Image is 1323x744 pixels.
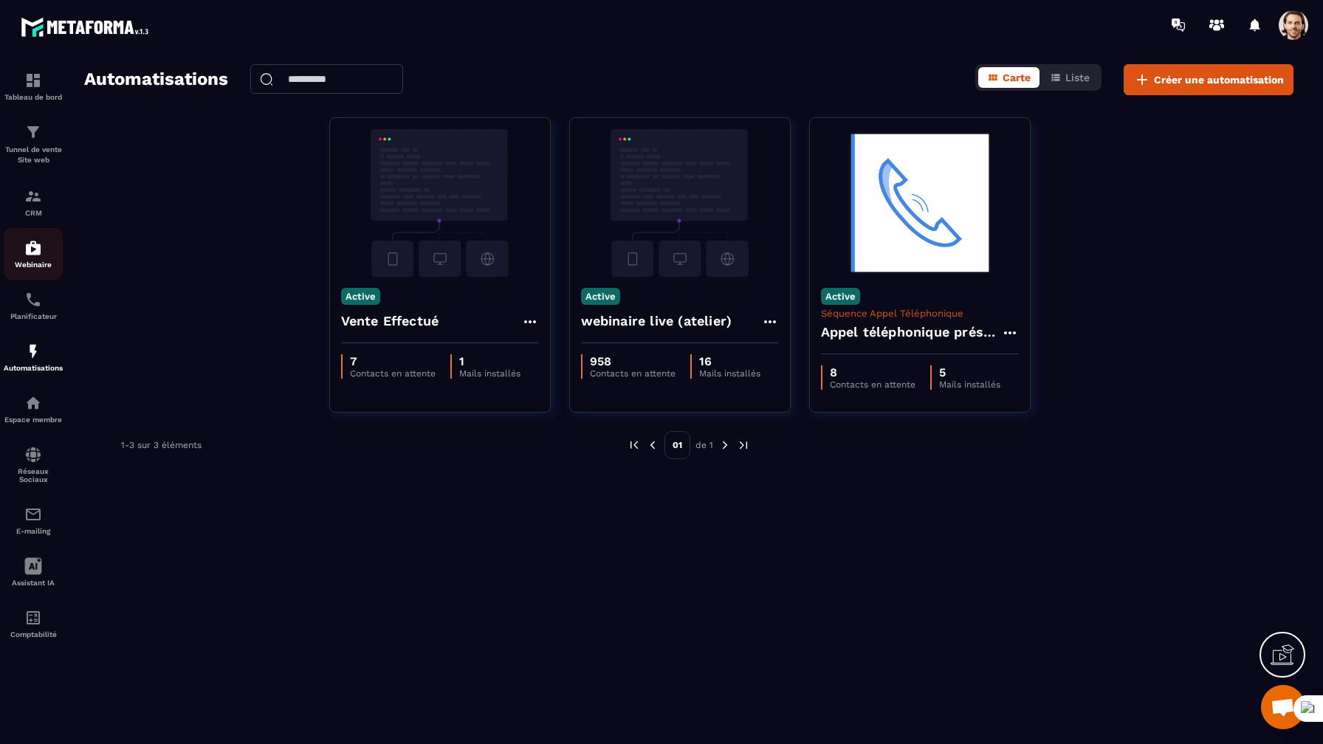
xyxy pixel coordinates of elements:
[24,609,42,627] img: accountant
[121,440,202,450] p: 1-3 sur 3 éléments
[24,72,42,89] img: formation
[4,176,63,228] a: formationformationCRM
[4,416,63,424] p: Espace membre
[737,438,750,452] img: next
[21,13,154,41] img: logo
[350,368,436,379] p: Contacts en attente
[581,288,620,305] p: Active
[628,438,641,452] img: prev
[4,546,63,598] a: Assistant IA
[699,354,760,368] p: 16
[84,64,228,95] h2: Automatisations
[4,364,63,372] p: Automatisations
[1003,72,1031,83] span: Carte
[341,129,539,277] img: automation-background
[24,291,42,309] img: scheduler
[24,342,42,360] img: automations
[1065,72,1090,83] span: Liste
[590,368,676,379] p: Contacts en attente
[459,354,520,368] p: 1
[24,394,42,412] img: automations
[1041,67,1099,88] button: Liste
[459,368,520,379] p: Mails installés
[695,439,713,451] p: de 1
[646,438,659,452] img: prev
[581,129,779,277] img: automation-background
[4,331,63,383] a: automationsautomationsAutomatisations
[978,67,1039,88] button: Carte
[4,312,63,320] p: Planificateur
[4,209,63,217] p: CRM
[350,354,436,368] p: 7
[24,123,42,141] img: formation
[4,435,63,495] a: social-networksocial-networkRéseaux Sociaux
[24,187,42,205] img: formation
[1124,64,1293,95] button: Créer une automatisation
[830,379,915,390] p: Contacts en attente
[341,288,380,305] p: Active
[1261,685,1305,729] div: Mở cuộc trò chuyện
[939,365,1000,379] p: 5
[939,379,1000,390] p: Mails installés
[4,228,63,280] a: automationsautomationsWebinaire
[830,365,915,379] p: 8
[664,431,690,459] p: 01
[581,311,732,331] h4: webinaire live (atelier)
[4,495,63,546] a: emailemailE-mailing
[718,438,732,452] img: next
[4,579,63,587] p: Assistant IA
[4,467,63,483] p: Réseaux Sociaux
[4,527,63,535] p: E-mailing
[590,354,676,368] p: 958
[4,61,63,112] a: formationformationTableau de bord
[1154,72,1284,87] span: Créer une automatisation
[4,112,63,176] a: formationformationTunnel de vente Site web
[24,506,42,523] img: email
[821,129,1019,277] img: automation-background
[821,288,860,305] p: Active
[4,630,63,638] p: Comptabilité
[4,280,63,331] a: schedulerschedulerPlanificateur
[4,598,63,650] a: accountantaccountantComptabilité
[24,239,42,257] img: automations
[4,383,63,435] a: automationsautomationsEspace membre
[4,261,63,269] p: Webinaire
[821,322,1001,342] h4: Appel téléphonique présence
[4,145,63,165] p: Tunnel de vente Site web
[4,93,63,101] p: Tableau de bord
[821,308,1019,319] p: Séquence Appel Téléphonique
[341,311,439,331] h4: Vente Effectué
[699,368,760,379] p: Mails installés
[24,446,42,464] img: social-network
